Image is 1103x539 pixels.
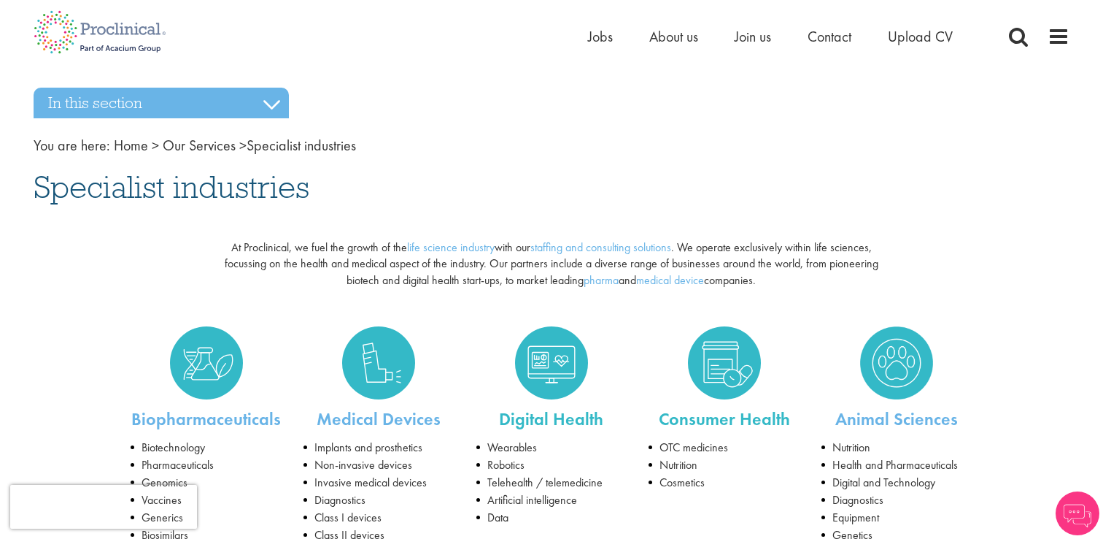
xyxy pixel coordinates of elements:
img: Medical Devices [342,326,415,400]
li: Equipment [821,509,972,527]
a: About us [649,27,698,46]
a: staffing and consulting solutions [530,240,671,255]
a: Jobs [588,27,613,46]
p: Consumer Health [649,407,800,432]
li: Invasive medical devices [303,474,454,492]
li: Non-invasive devices [303,456,454,474]
a: breadcrumb link to Home [114,136,148,155]
img: Digital Health [515,326,588,400]
img: Animal Sciences [860,326,933,400]
span: > [152,136,159,155]
li: Nutrition [821,439,972,456]
li: Telehealth / telemedicine [476,474,627,492]
li: Diagnostics [303,492,454,509]
li: Wearables [476,439,627,456]
li: Digital and Technology [821,474,972,492]
span: You are here: [34,136,110,155]
span: Specialist industries [114,136,356,155]
a: medical device [636,272,704,288]
li: Biotechnology [131,439,282,456]
a: Biopharmaceuticals [131,326,282,400]
li: Genomics [131,474,282,492]
img: Chatbot [1056,492,1099,535]
a: Upload CV [888,27,953,46]
li: Implants and prosthetics [303,439,454,456]
span: Specialist industries [34,167,309,207]
a: Join us [735,27,771,46]
a: breadcrumb link to Our Services [163,136,236,155]
a: Biopharmaceuticals [131,408,281,430]
li: Cosmetics [649,474,800,492]
li: OTC medicines [649,439,800,456]
a: pharma [584,272,619,288]
a: Animal Sciences [835,408,958,430]
iframe: reCAPTCHA [10,485,197,529]
li: Generics [131,509,282,527]
li: Class I devices [303,509,454,527]
li: Data [476,509,627,527]
li: Diagnostics [821,492,972,509]
p: At Proclinical, we fuel the growth of the with our . We operate exclusively within life sciences,... [210,240,894,290]
li: Robotics [476,456,627,474]
li: Artificial intelligence [476,492,627,509]
span: > [239,136,247,155]
li: Health and Pharmaceuticals [821,456,972,474]
a: Medical Devices [317,408,441,430]
img: Biopharmaceuticals [170,326,243,400]
a: life science industry [407,240,495,255]
p: Digital Health [476,407,627,432]
li: Pharmaceuticals [131,456,282,474]
h3: In this section [34,88,289,118]
img: Consumer Health [688,326,761,400]
a: Contact [808,27,851,46]
li: Vaccines [131,492,282,509]
li: Nutrition [649,456,800,474]
a: Medical Devices [303,326,454,400]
